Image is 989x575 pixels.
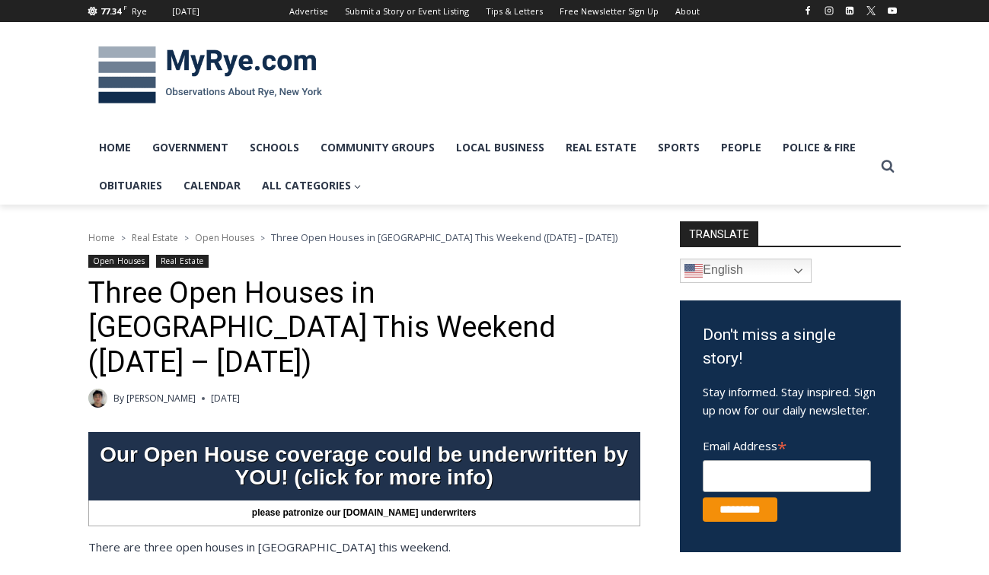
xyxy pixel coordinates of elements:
[88,436,640,497] div: Our Open House coverage could be underwritten by YOU! (click for more info)
[310,129,445,167] a: Community Groups
[820,2,838,20] a: Instagram
[684,262,703,280] img: en
[841,2,859,20] a: Linkedin
[772,129,866,167] a: Police & Fire
[88,539,451,554] span: There are three open houses in [GEOGRAPHIC_DATA] this weekend.
[142,129,239,167] a: Government
[799,2,817,20] a: Facebook
[88,129,874,205] nav: Primary Navigation
[703,323,878,371] h3: Don't miss a single story!
[88,500,640,526] div: please patronize our [DOMAIN_NAME] underwriters
[100,5,121,17] span: 77.34
[251,167,372,205] a: All Categories
[680,259,812,283] a: English
[445,129,555,167] a: Local Business
[88,231,115,244] a: Home
[184,233,189,243] span: >
[88,276,640,380] h1: Three Open Houses in [GEOGRAPHIC_DATA] This Weekend ([DATE] – [DATE])
[271,230,617,244] span: Three Open Houses in [GEOGRAPHIC_DATA] This Weekend ([DATE] – [DATE])
[156,255,209,268] a: Real Estate
[647,129,710,167] a: Sports
[88,432,640,526] a: Our Open House coverage could be underwritten by YOU! (click for more info) please patronize our ...
[121,233,126,243] span: >
[874,153,901,180] button: View Search Form
[211,391,240,405] time: [DATE]
[555,129,647,167] a: Real Estate
[703,383,878,419] p: Stay informed. Stay inspired. Sign up now for our daily newsletter.
[883,2,901,20] a: YouTube
[88,230,640,245] nav: Breadcrumbs
[173,167,251,205] a: Calendar
[132,231,178,244] a: Real Estate
[88,389,107,408] a: Author image
[126,392,196,405] a: [PERSON_NAME]
[88,167,173,205] a: Obituaries
[680,221,758,246] strong: TRANSLATE
[88,36,332,115] img: MyRye.com
[239,129,310,167] a: Schools
[262,177,362,194] span: All Categories
[88,389,107,408] img: Patel, Devan - bio cropped 200x200
[703,430,871,458] label: Email Address
[710,129,772,167] a: People
[123,3,127,11] span: F
[88,255,150,268] a: Open Houses
[132,5,147,18] div: Rye
[88,129,142,167] a: Home
[172,5,199,18] div: [DATE]
[195,231,254,244] a: Open Houses
[862,2,880,20] a: X
[113,391,124,405] span: By
[260,233,265,243] span: >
